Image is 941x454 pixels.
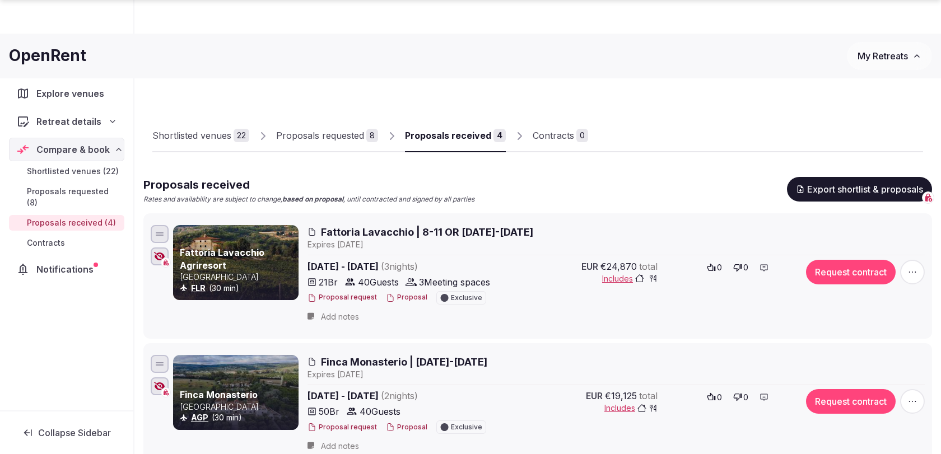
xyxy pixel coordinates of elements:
[586,389,603,402] span: EUR
[787,177,932,202] button: Export shortlist & proposals
[191,283,206,293] a: FLR
[847,42,932,70] button: My Retreats
[743,262,748,273] span: 0
[27,237,65,249] span: Contracts
[451,424,482,430] span: Exclusive
[9,45,86,67] h1: OpenRent
[381,390,418,401] span: ( 2 night s )
[9,163,124,179] a: Shortlisted venues (22)
[143,195,474,204] p: Rates and availability are subject to change, , until contracted and signed by all parties
[386,293,427,302] button: Proposal
[36,263,98,276] span: Notifications
[9,184,124,210] a: Proposals requested (8)
[386,423,427,432] button: Proposal
[38,427,111,438] span: Collapse Sidebar
[191,413,208,422] a: AGP
[319,275,338,289] span: 21 Br
[319,405,339,418] span: 50 Br
[717,392,722,403] span: 0
[143,177,474,193] h2: Proposals received
[405,120,506,152] a: Proposals received4
[321,311,359,322] span: Add notes
[806,389,896,414] button: Request contract
[9,215,124,231] a: Proposals received (4)
[308,389,505,402] span: [DATE] - [DATE]
[533,120,588,152] a: Contracts0
[604,402,658,414] button: Includes
[180,283,296,294] div: (30 min)
[180,389,258,400] a: Finca Monasterio
[234,129,249,142] div: 22
[180,247,264,270] a: Fattoria Lavacchio Agriresort
[191,283,206,294] button: FLR
[451,294,482,301] span: Exclusive
[858,50,908,62] span: My Retreats
[9,258,124,281] a: Notifications
[282,195,343,203] strong: based on proposal
[321,225,533,239] span: Fattoria Lavacchio | 8-11 OR [DATE]-[DATE]
[36,143,110,156] span: Compare & book
[152,120,249,152] a: Shortlisted venues22
[602,273,658,284] button: Includes
[191,412,208,423] button: AGP
[180,412,296,423] div: (30 min)
[405,129,491,142] div: Proposals received
[358,275,399,289] span: 40 Guests
[806,260,896,284] button: Request contract
[308,239,925,250] div: Expire s [DATE]
[308,423,377,432] button: Proposal request
[704,260,725,275] button: 0
[308,293,377,302] button: Proposal request
[717,262,722,273] span: 0
[276,120,378,152] a: Proposals requested8
[493,129,506,142] div: 4
[321,441,359,452] span: Add notes
[27,217,116,228] span: Proposals received (4)
[533,129,574,142] div: Contracts
[381,261,418,272] span: ( 3 night s )
[308,369,925,380] div: Expire s [DATE]
[704,389,725,405] button: 0
[180,401,296,413] p: [GEOGRAPHIC_DATA]
[419,275,490,289] span: 3 Meeting spaces
[9,82,124,105] a: Explore venues
[730,389,752,405] button: 0
[9,235,124,251] a: Contracts
[639,389,658,402] span: total
[27,166,119,177] span: Shortlisted venues (22)
[276,129,364,142] div: Proposals requested
[27,186,120,208] span: Proposals requested (8)
[36,87,109,100] span: Explore venues
[743,392,748,403] span: 0
[9,420,124,445] button: Collapse Sidebar
[180,272,296,283] p: [GEOGRAPHIC_DATA]
[576,129,588,142] div: 0
[360,405,400,418] span: 40 Guests
[605,389,637,402] span: €19,125
[308,260,505,273] span: [DATE] - [DATE]
[321,355,487,369] span: Finca Monasterio | [DATE]-[DATE]
[639,260,658,273] span: total
[581,260,598,273] span: EUR
[36,115,101,128] span: Retreat details
[730,260,752,275] button: 0
[366,129,378,142] div: 8
[600,260,637,273] span: €24,870
[152,129,231,142] div: Shortlisted venues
